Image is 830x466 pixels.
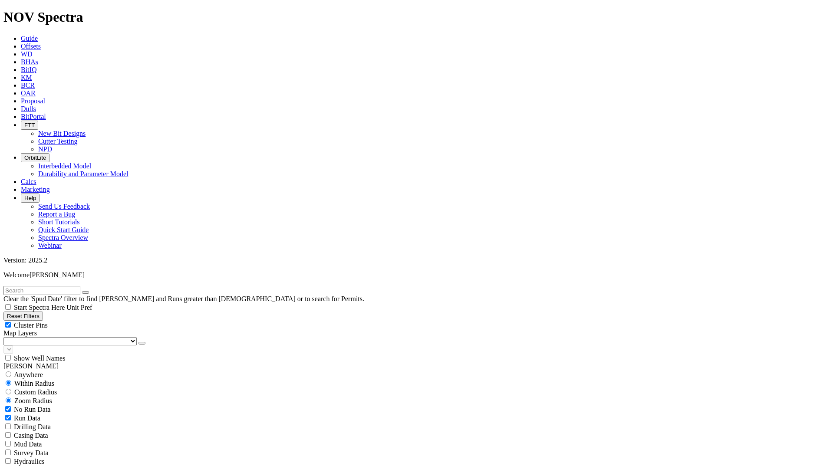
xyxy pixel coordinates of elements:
[21,113,46,120] a: BitPortal
[21,66,36,73] a: BitIQ
[38,138,78,145] a: Cutter Testing
[38,226,89,233] a: Quick Start Guide
[38,162,91,170] a: Interbedded Model
[21,153,49,162] button: OrbitLite
[3,286,80,295] input: Search
[3,362,827,370] div: [PERSON_NAME]
[3,295,364,302] span: Clear the 'Spud Date' filter to find [PERSON_NAME] and Runs greater than [DEMOGRAPHIC_DATA] or to...
[3,256,827,264] div: Version: 2025.2
[14,414,40,422] span: Run Data
[21,178,36,185] a: Calcs
[38,210,75,218] a: Report a Bug
[21,58,38,66] a: BHAs
[3,9,827,25] h1: NOV Spectra
[21,43,41,50] a: Offsets
[14,432,48,439] span: Casing Data
[21,82,35,89] a: BCR
[38,203,90,210] a: Send Us Feedback
[24,195,36,201] span: Help
[30,271,85,279] span: [PERSON_NAME]
[38,242,62,249] a: Webinar
[3,271,827,279] p: Welcome
[21,74,32,81] a: KM
[21,97,45,105] a: Proposal
[21,194,40,203] button: Help
[24,154,46,161] span: OrbitLite
[38,218,80,226] a: Short Tutorials
[3,312,43,321] button: Reset Filters
[21,35,38,42] a: Guide
[38,170,128,177] a: Durability and Parameter Model
[38,234,88,241] a: Spectra Overview
[21,89,36,97] a: OAR
[3,457,827,466] filter-controls-checkbox: Hydraulics Analysis
[24,122,35,128] span: FTT
[3,329,37,337] span: Map Layers
[21,121,38,130] button: FTT
[14,397,52,404] span: Zoom Radius
[14,458,44,465] span: Hydraulics
[38,145,52,153] a: NPD
[14,380,54,387] span: Within Radius
[5,304,11,310] input: Start Spectra Here
[14,388,57,396] span: Custom Radius
[21,105,36,112] a: Dulls
[14,354,65,362] span: Show Well Names
[66,304,92,311] span: Unit Pref
[21,50,33,58] a: WD
[14,440,42,448] span: Mud Data
[14,304,65,311] span: Start Spectra Here
[21,186,50,193] a: Marketing
[14,449,49,456] span: Survey Data
[14,322,48,329] span: Cluster Pins
[14,423,51,430] span: Drilling Data
[38,130,86,137] a: New Bit Designs
[14,406,50,413] span: No Run Data
[14,371,43,378] span: Anywhere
